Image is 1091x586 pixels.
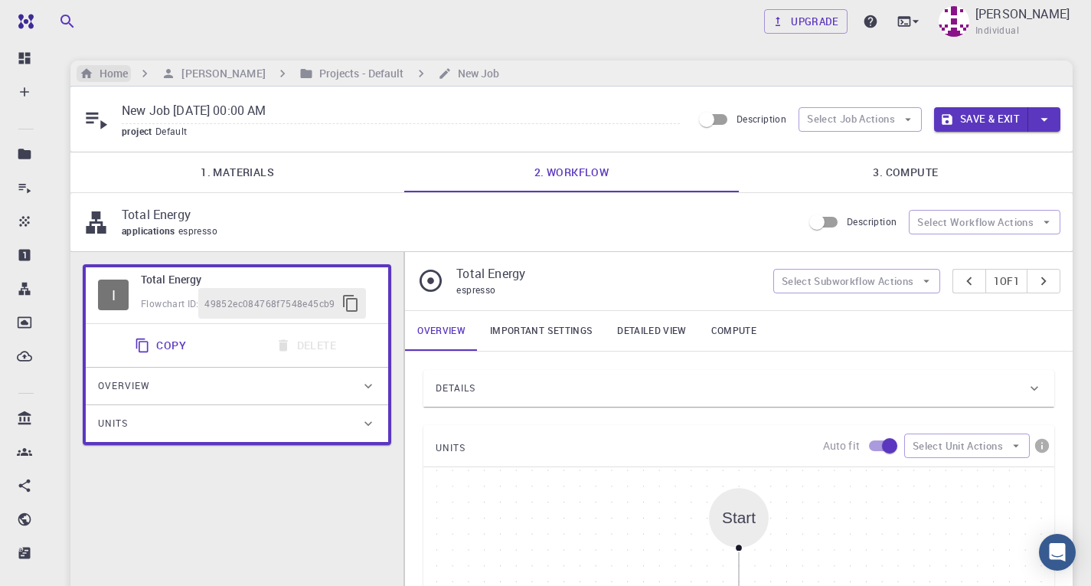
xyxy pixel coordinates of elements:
a: 2. Workflow [404,152,738,192]
span: Description [847,215,897,228]
span: 49852ec084768f7548e45cb9 [204,296,335,312]
span: Support [31,11,86,25]
span: Units [98,411,128,436]
button: info [1030,434,1054,458]
span: Flowchart ID: [141,297,198,309]
a: Detailed view [605,311,698,351]
a: Important settings [478,311,605,351]
nav: breadcrumb [77,65,502,82]
span: Overview [98,374,150,398]
button: 1of1 [985,269,1027,293]
button: Select Subworkflow Actions [773,269,941,293]
p: [PERSON_NAME] [975,5,1070,23]
span: applications [122,224,178,237]
a: 3. Compute [739,152,1073,192]
span: Description [737,113,786,125]
img: logo [12,14,34,29]
p: Total Energy [456,264,760,283]
img: Sohel [939,6,969,37]
span: Details [436,376,475,401]
div: I [98,280,129,310]
div: pager [952,269,1060,293]
span: UNITS [436,436,465,460]
span: Individual [975,23,1019,38]
span: espresso [178,224,224,237]
div: Details [423,370,1054,407]
button: Copy [126,330,198,361]
div: Start [722,509,756,526]
button: Select Job Actions [799,107,922,132]
div: Open Intercom Messenger [1039,534,1076,571]
h6: New Job [452,65,500,82]
div: Start [709,488,769,548]
p: Total Energy [122,205,790,224]
div: Overview [86,368,388,404]
button: Select Workflow Actions [909,210,1060,234]
span: Default [155,125,194,137]
p: Auto fit [823,438,860,453]
div: Units [86,405,388,442]
span: Idle [98,280,129,310]
a: Upgrade [764,9,848,34]
h6: Total Energy [141,271,376,288]
button: Save & Exit [934,107,1028,132]
button: Select Unit Actions [904,434,1030,458]
span: project [122,125,155,137]
a: Overview [405,311,478,351]
h6: [PERSON_NAME] [175,65,265,82]
a: 1. Materials [70,152,404,192]
h6: Home [93,65,128,82]
span: espresso [456,283,495,296]
h6: Projects - Default [313,65,404,82]
a: Compute [699,311,769,351]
